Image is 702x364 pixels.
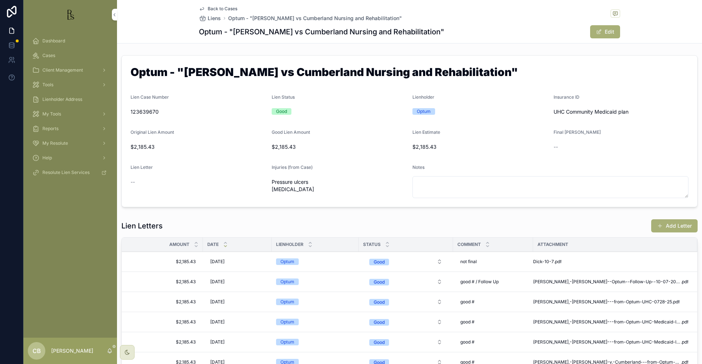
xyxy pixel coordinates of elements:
[207,242,219,247] span: Date
[672,299,680,305] span: .pdf
[417,108,431,115] div: Optum
[133,299,196,305] span: $2,185.43
[457,242,481,247] span: Comment
[131,129,174,135] span: Original Lien Amount
[681,339,688,345] span: .pdf
[412,94,434,100] span: Lienholder
[272,164,313,170] span: Injuries (from Case)
[280,339,294,345] div: Optum
[460,319,475,325] span: good #
[280,319,294,325] div: Optum
[363,295,449,309] a: Select Button
[28,93,113,106] a: Lienholder Address
[42,140,68,146] span: My Resolute
[121,221,163,231] h1: Lien Letters
[228,15,402,22] a: Optum - "[PERSON_NAME] vs Cumberland Nursing and Rehabilitation"
[533,319,681,325] span: [PERSON_NAME],-[PERSON_NAME]---from-Optum-UHC-Medicaid-lien-07-11-25
[28,64,113,77] a: Client Management
[42,111,61,117] span: My Tools
[460,299,475,305] span: good #
[374,339,385,346] div: Good
[374,259,385,265] div: Good
[272,94,295,100] span: Lien Status
[590,25,620,38] button: Edit
[199,27,444,37] h1: Optum - "[PERSON_NAME] vs Cumberland Nursing and Rehabilitation"
[363,255,449,269] a: Select Button
[131,296,199,308] a: $2,185.43
[131,178,135,186] span: --
[272,178,407,193] span: Pressure ulcers [MEDICAL_DATA]
[64,9,76,20] img: App logo
[460,339,475,345] span: good #
[28,34,113,48] a: Dashboard
[460,259,477,265] span: not final
[457,316,529,328] a: good #
[207,276,267,288] a: [DATE]
[133,279,196,285] span: $2,185.43
[533,319,688,325] a: [PERSON_NAME],-[PERSON_NAME]---from-Optum-UHC-Medicaid-lien-07-11-25.pdf
[28,151,113,164] a: Help
[42,155,52,161] span: Help
[554,129,601,135] span: Final [PERSON_NAME]
[28,78,113,91] a: Tools
[276,108,287,115] div: Good
[460,279,499,285] span: good # / Follow Up
[42,38,65,44] span: Dashboard
[363,315,449,329] a: Select Button
[133,339,196,345] span: $2,185.43
[280,258,294,265] div: Optum
[42,82,53,88] span: Tools
[412,129,440,135] span: Lien Estimate
[28,137,113,150] a: My Resolute
[33,346,41,355] span: CB
[207,256,267,268] a: [DATE]
[23,29,117,189] div: scrollable content
[280,299,294,305] div: Optum
[199,6,237,12] a: Back to Cases
[537,242,568,247] span: Attachment
[272,129,310,135] span: Good Lien Amount
[42,170,90,175] span: Resolute Lien Services
[210,299,224,305] span: [DATE]
[412,143,548,151] span: $2,185.43
[42,96,82,102] span: Lienholder Address
[533,279,688,285] a: [PERSON_NAME],-[PERSON_NAME]--Optum--Follow-Up--10-07-2025.pdf
[276,299,354,305] a: Optum
[363,335,448,349] button: Select Button
[554,259,562,265] span: .pdf
[374,319,385,326] div: Good
[131,276,199,288] a: $2,185.43
[651,219,698,232] button: Add Letter
[131,336,199,348] a: $2,185.43
[208,15,221,22] span: Liens
[533,279,681,285] span: [PERSON_NAME],-[PERSON_NAME]--Optum--Follow-Up--10-07-2025
[554,94,580,100] span: Insurance ID
[131,316,199,328] a: $2,185.43
[276,258,354,265] a: Optum
[374,279,385,285] div: Good
[42,53,55,58] span: Cases
[554,143,558,151] span: --
[42,67,83,73] span: Client Management
[133,259,196,265] span: $2,185.43
[681,319,688,325] span: .pdf
[457,256,529,268] a: not final
[363,295,448,308] button: Select Button
[457,276,529,288] a: good # / Follow Up
[210,259,224,265] span: [DATE]
[276,278,354,285] a: Optum
[533,299,672,305] span: [PERSON_NAME],-[PERSON_NAME]---from-Optum-UHC-0728-25
[131,67,688,80] h1: Optum - "[PERSON_NAME] vs Cumberland Nursing and Rehabilitation"
[42,126,58,132] span: Reports
[363,242,381,247] span: Status
[199,15,221,22] a: Liens
[131,108,266,115] span: 123639670
[131,256,199,268] a: $2,185.43
[363,275,448,288] button: Select Button
[210,319,224,325] span: [DATE]
[131,94,169,100] span: Lien Case Number
[276,339,354,345] a: Optum
[412,164,424,170] span: Notes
